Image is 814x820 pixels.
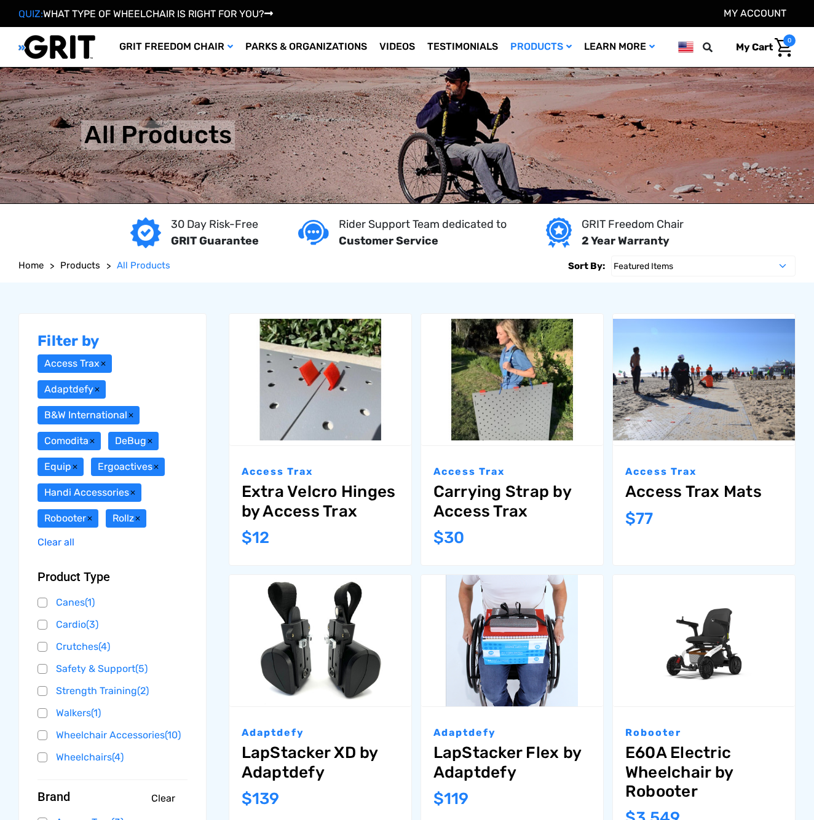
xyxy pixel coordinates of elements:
[229,575,411,707] img: LapStacker XD by Adaptdefy
[242,789,279,808] span: $139
[38,380,106,399] a: Adaptdefy
[85,596,95,608] span: (1)
[242,725,399,740] p: Adaptdefy
[239,27,373,67] a: Parks & Organizations
[151,791,175,806] a: Clear
[775,38,792,57] img: Cart
[421,575,603,707] a: LapStacker Flex by Adaptdefy,$119.00
[18,34,95,60] img: GRIT All-Terrain Wheelchair and Mobility Equipment
[242,528,269,547] span: $12
[38,509,98,528] a: Robooter
[625,482,783,501] a: Access Trax Mats,$77.00
[86,619,98,630] span: (3)
[130,217,161,248] img: GRIT Guarantee
[229,314,411,446] a: Extra Velcro Hinges by Access Trax,$12.00
[242,743,399,781] a: LapStacker XD by Adaptdefy,$139.00
[112,751,124,763] span: (4)
[613,319,795,440] img: Access Trax Mats
[568,256,605,276] label: Sort By:
[18,8,43,20] span: QUIZ:
[421,314,603,446] a: Carrying Strap by Access Trax,$30.00
[18,8,273,20] a: QUIZ:WHAT TYPE OF WHEELCHAIR IS RIGHT FOR YOU?
[433,482,591,520] a: Carrying Strap by Access Trax,$30.00
[582,216,684,233] p: GRIT Freedom Chair
[84,120,232,150] h1: All Products
[165,729,181,741] span: (10)
[38,704,188,722] a: Walkers(1)
[546,217,571,248] img: Year warranty
[582,234,670,248] strong: 2 Year Warranty
[625,509,653,528] span: $77
[433,528,464,547] span: $30
[38,483,141,502] a: Handi Accessories
[433,725,591,740] p: Adaptdefy
[613,575,795,707] img: E60A Electric Wheelchair by Robooter
[137,685,149,697] span: (2)
[135,663,148,674] span: (5)
[229,575,411,707] a: LapStacker XD by Adaptdefy,$139.00
[38,726,188,744] a: Wheelchair Accessories(10)
[38,332,188,350] h2: Filter by
[60,259,100,273] a: Products
[38,593,188,612] a: Canes(1)
[171,216,259,233] p: 30 Day Risk-Free
[38,406,140,424] a: B&W International
[708,34,727,60] input: Search
[38,569,188,584] button: Product Type
[373,27,421,67] a: Videos
[433,789,468,808] span: $119
[38,682,188,700] a: Strength Training(2)
[613,314,795,446] a: Access Trax Mats,$77.00
[727,34,796,60] a: Cart with 0 items
[242,482,399,520] a: Extra Velcro Hinges by Access Trax,$12.00
[38,789,188,804] button: Brand
[38,354,112,373] a: Access Trax
[421,27,504,67] a: Testimonials
[242,464,399,479] p: Access Trax
[421,575,603,707] img: LapStacker Flex by Adaptdefy
[18,259,44,273] a: Home
[504,27,578,67] a: Products
[38,748,188,767] a: Wheelchairs(4)
[339,216,507,233] p: Rider Support Team dedicated to
[38,432,101,450] a: Comodita
[98,641,110,652] span: (4)
[678,39,693,55] img: us.png
[38,458,84,476] a: Equip
[783,34,796,47] span: 0
[113,27,239,67] a: GRIT Freedom Chair
[38,638,188,656] a: Crutches(4)
[117,260,170,271] span: All Products
[421,319,603,440] img: Carrying Strap by Access Trax
[433,464,591,479] p: Access Trax
[91,707,101,719] span: (1)
[60,260,100,271] span: Products
[108,432,159,450] a: DeBug
[106,509,146,528] a: Rollz
[117,259,170,273] a: All Products
[736,41,773,53] span: My Cart
[339,234,438,248] strong: Customer Service
[38,789,70,804] span: Brand
[625,725,783,740] p: Robooter
[38,615,188,634] a: Cardio(3)
[229,319,411,440] img: Extra Velcro Hinges by Access Trax
[38,536,74,548] a: Clear all
[171,234,259,248] strong: GRIT Guarantee
[38,569,110,584] span: Product Type
[91,458,165,476] a: Ergoactives
[433,743,591,781] a: LapStacker Flex by Adaptdefy,$119.00
[613,575,795,707] a: E60A Electric Wheelchair by Robooter,$3,549.00
[298,220,329,245] img: Customer service
[625,743,783,801] a: E60A Electric Wheelchair by Robooter,$3,549.00
[578,27,661,67] a: Learn More
[38,660,188,678] a: Safety & Support(5)
[18,260,44,271] span: Home
[724,7,786,19] a: Account
[625,464,783,479] p: Access Trax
